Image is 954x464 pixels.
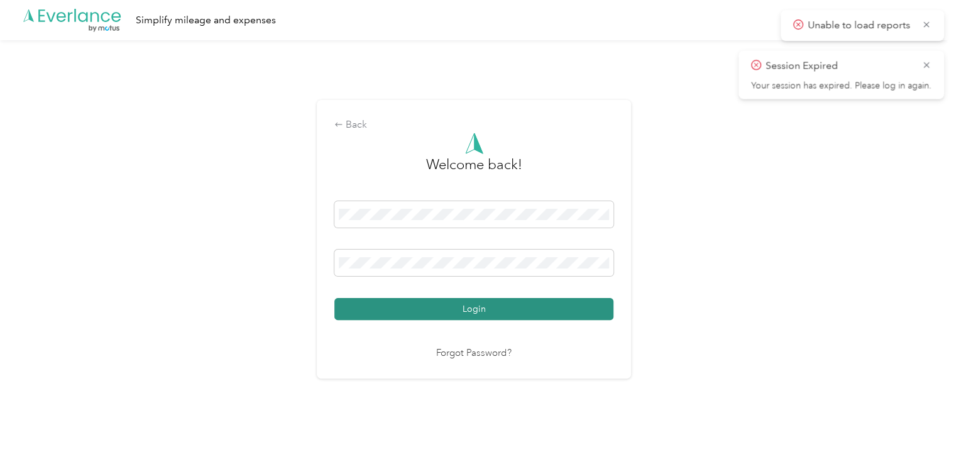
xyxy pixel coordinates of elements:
h3: greeting [426,154,522,188]
p: Session Expired [765,58,913,74]
button: Login [334,298,613,320]
p: Your session has expired. Please log in again. [751,80,931,92]
a: Forgot Password? [436,346,512,361]
p: Unable to load reports [808,18,913,33]
div: Simplify mileage and expenses [136,13,276,28]
div: Back [334,118,613,133]
iframe: Everlance-gr Chat Button Frame [884,394,954,464]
